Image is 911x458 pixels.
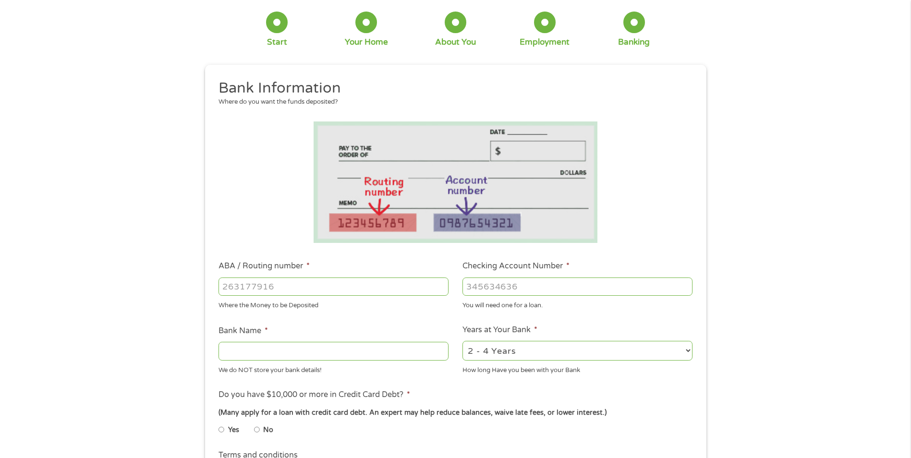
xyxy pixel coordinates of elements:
[314,121,598,243] img: Routing number location
[219,362,449,375] div: We do NOT store your bank details!
[520,37,570,48] div: Employment
[219,326,268,336] label: Bank Name
[219,277,449,296] input: 263177916
[263,425,273,435] label: No
[219,298,449,311] div: Where the Money to be Deposited
[618,37,650,48] div: Banking
[219,261,310,271] label: ABA / Routing number
[345,37,388,48] div: Your Home
[267,37,287,48] div: Start
[219,79,685,98] h2: Bank Information
[462,277,692,296] input: 345634636
[462,362,692,375] div: How long Have you been with your Bank
[462,261,570,271] label: Checking Account Number
[219,390,410,400] label: Do you have $10,000 or more in Credit Card Debt?
[219,408,692,418] div: (Many apply for a loan with credit card debt. An expert may help reduce balances, waive late fees...
[435,37,476,48] div: About You
[219,97,685,107] div: Where do you want the funds deposited?
[228,425,239,435] label: Yes
[462,298,692,311] div: You will need one for a loan.
[462,325,537,335] label: Years at Your Bank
